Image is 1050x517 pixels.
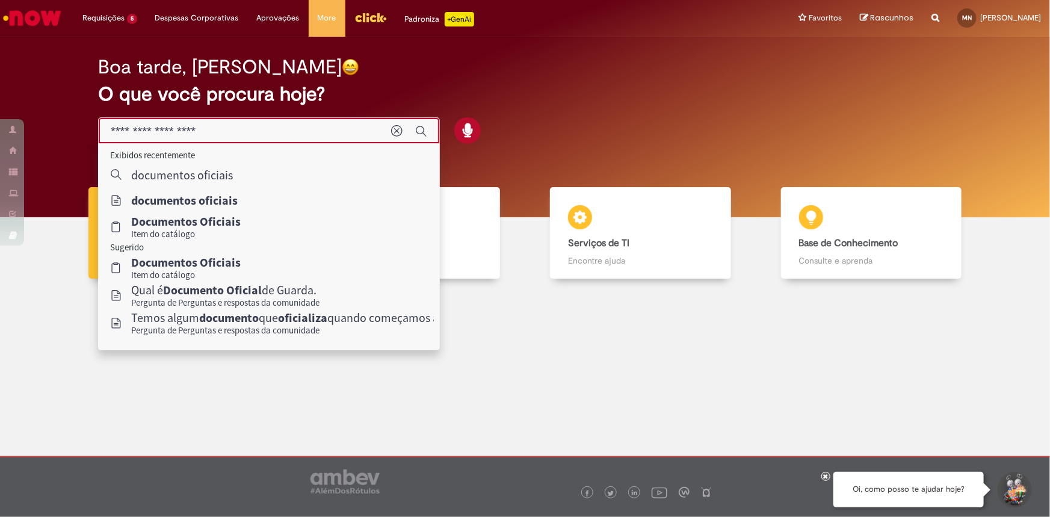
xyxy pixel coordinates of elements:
span: Favoritos [809,12,842,24]
b: Base de Conhecimento [799,237,898,249]
h2: Boa tarde, [PERSON_NAME] [98,57,342,78]
img: click_logo_yellow_360x200.png [354,8,387,26]
img: logo_footer_ambev_rotulo_gray.png [310,469,380,494]
a: Base de Conhecimento Consulte e aprenda [756,187,987,279]
img: logo_footer_linkedin.png [632,490,638,497]
span: Despesas Corporativas [155,12,239,24]
div: Padroniza [405,12,474,26]
a: Serviços de TI Encontre ajuda [525,187,756,279]
img: logo_footer_facebook.png [584,491,590,497]
span: MN [962,14,972,22]
div: Oi, como posso te ajudar hoje? [833,472,984,507]
img: logo_footer_youtube.png [652,484,667,500]
span: 5 [127,14,137,24]
a: Rascunhos [860,13,913,24]
a: Tirar dúvidas Tirar dúvidas com Lupi Assist e Gen Ai [63,187,294,279]
span: Rascunhos [870,12,913,23]
p: Encontre ajuda [568,255,713,267]
p: +GenAi [445,12,474,26]
p: Consulte e aprenda [799,255,944,267]
img: logo_footer_twitter.png [608,491,614,497]
img: logo_footer_naosei.png [701,487,712,498]
b: Serviços de TI [568,237,629,249]
span: Aprovações [257,12,300,24]
span: More [318,12,336,24]
span: Requisições [82,12,125,24]
h2: O que você procura hoje? [98,84,952,105]
img: logo_footer_workplace.png [679,487,690,498]
button: Iniciar Conversa de Suporte [996,472,1032,508]
img: ServiceNow [1,6,63,30]
span: [PERSON_NAME] [980,13,1041,23]
img: happy-face.png [342,58,359,76]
